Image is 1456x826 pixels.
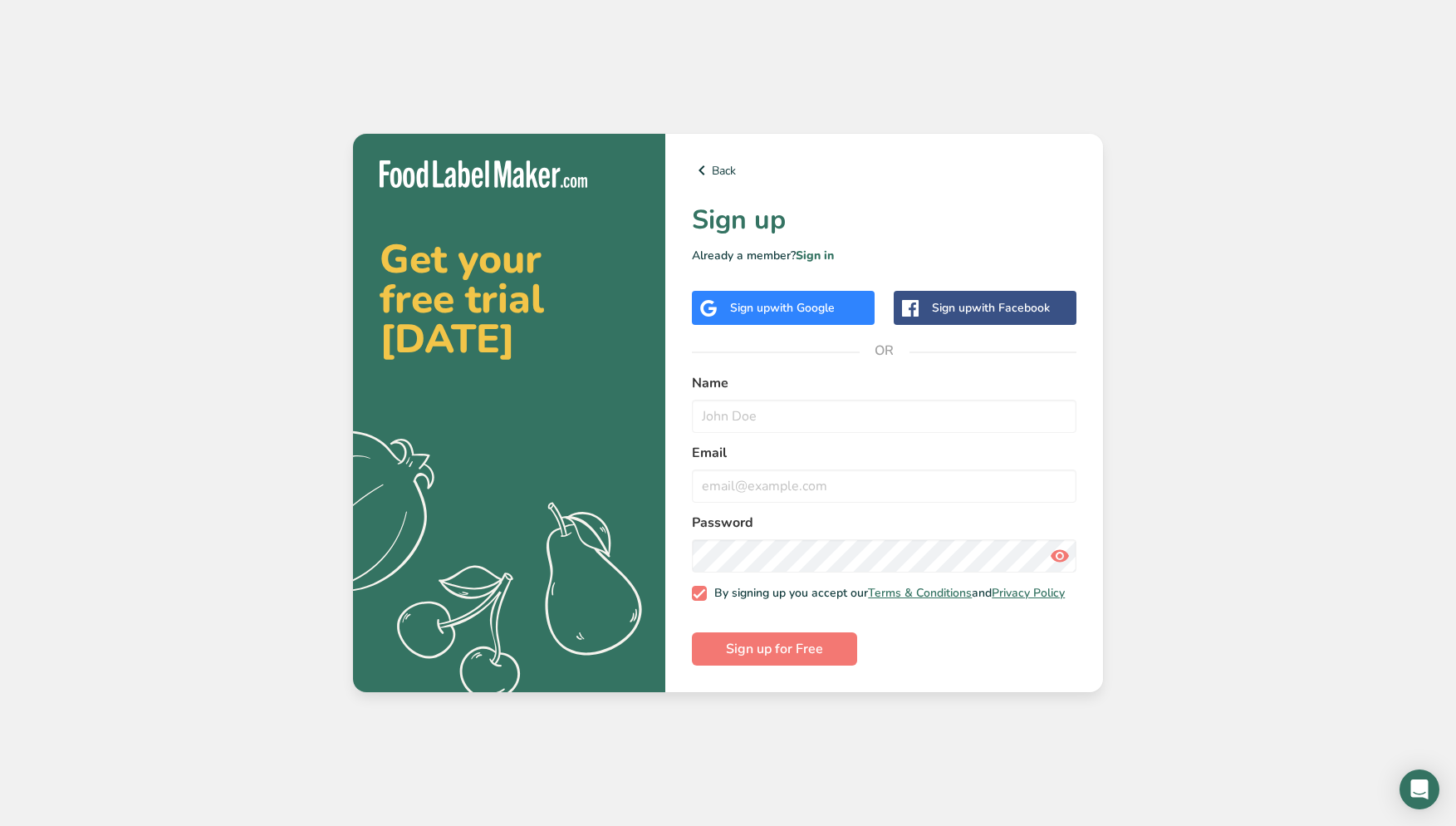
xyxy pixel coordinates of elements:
div: Open Intercom Messenger [1400,769,1439,809]
label: Password [692,513,1076,533]
a: Sign in [796,248,834,263]
div: Sign up [730,299,835,317]
span: Sign up for Free [726,639,823,659]
input: John Doe [692,400,1076,433]
label: Email [692,443,1076,463]
span: By signing up you accept our and [707,586,1066,601]
p: Already a member? [692,247,1076,264]
span: OR [860,326,909,376]
span: with Facebook [972,300,1050,316]
span: with Google [770,300,835,316]
div: Sign up [932,299,1050,317]
a: Terms & Conditions [868,585,972,601]
label: Name [692,373,1076,393]
button: Sign up for Free [692,632,857,666]
a: Back [692,160,1076,180]
img: Food Label Maker [380,160,587,188]
h2: Get your free trial [DATE] [380,239,639,359]
input: email@example.com [692,470,1076,503]
a: Privacy Policy [992,585,1065,601]
h1: Sign up [692,200,1076,240]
